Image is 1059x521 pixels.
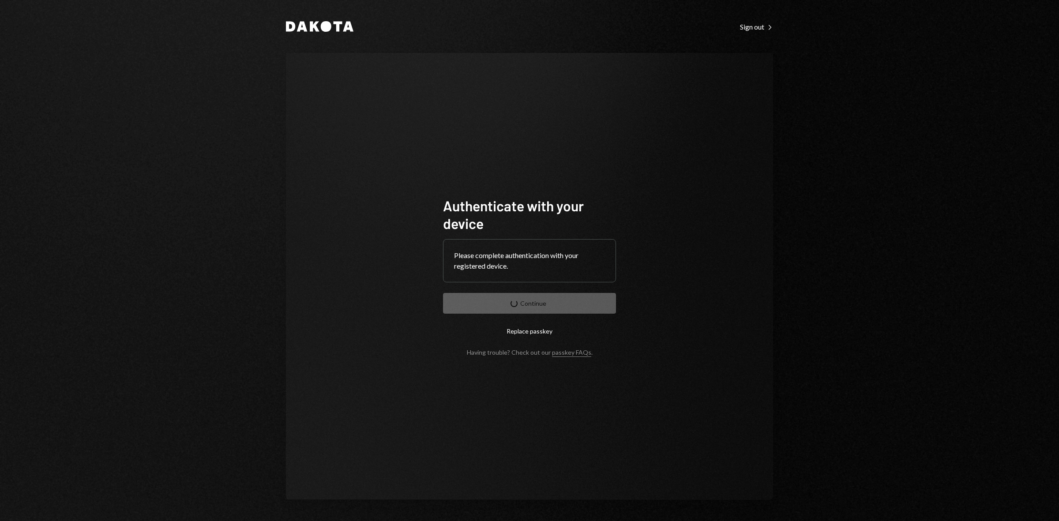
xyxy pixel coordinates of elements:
[467,349,593,356] div: Having trouble? Check out our .
[740,22,773,31] div: Sign out
[443,197,616,232] h1: Authenticate with your device
[552,349,591,357] a: passkey FAQs
[454,250,605,271] div: Please complete authentication with your registered device.
[740,22,773,31] a: Sign out
[443,321,616,341] button: Replace passkey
